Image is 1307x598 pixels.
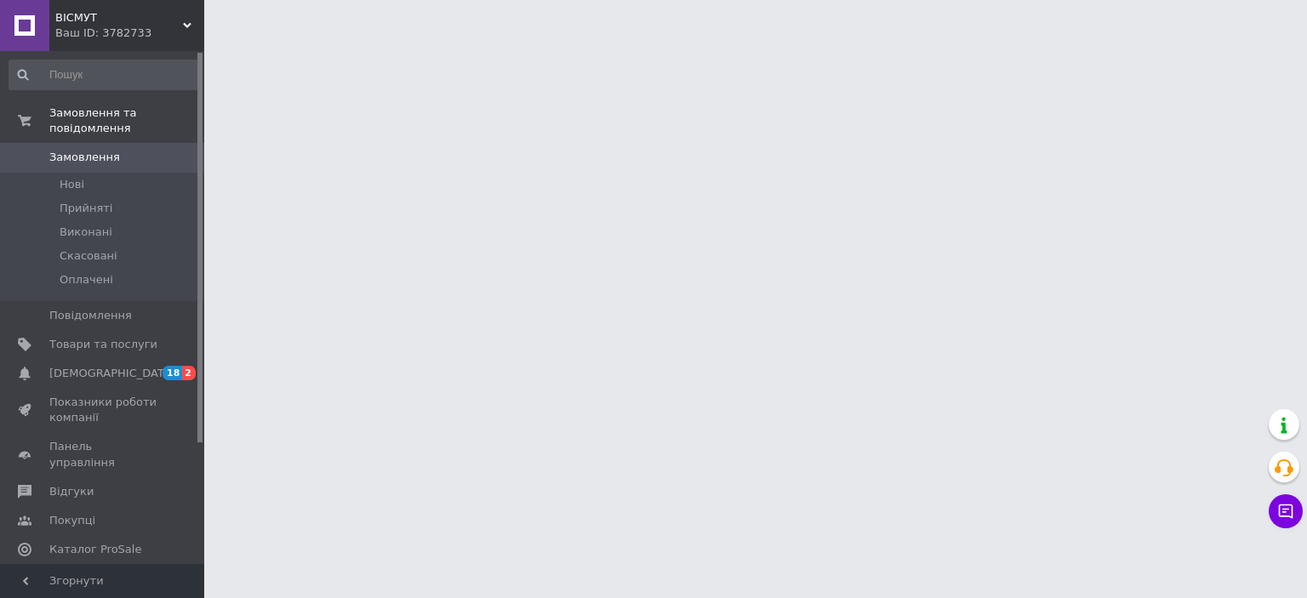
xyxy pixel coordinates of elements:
[49,366,175,381] span: [DEMOGRAPHIC_DATA]
[49,105,204,136] span: Замовлення та повідомлення
[60,177,84,192] span: Нові
[55,26,204,41] div: Ваш ID: 3782733
[60,272,113,288] span: Оплачені
[1269,494,1303,528] button: Чат з покупцем
[49,395,157,425] span: Показники роботи компанії
[60,225,112,240] span: Виконані
[49,542,141,557] span: Каталог ProSale
[49,308,132,323] span: Повідомлення
[60,201,112,216] span: Прийняті
[49,439,157,470] span: Панель управління
[49,337,157,352] span: Товари та послуги
[49,150,120,165] span: Замовлення
[163,366,182,380] span: 18
[55,10,183,26] span: ВІСМУТ
[182,366,196,380] span: 2
[9,60,201,90] input: Пошук
[60,248,117,264] span: Скасовані
[49,513,95,528] span: Покупці
[49,484,94,499] span: Відгуки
